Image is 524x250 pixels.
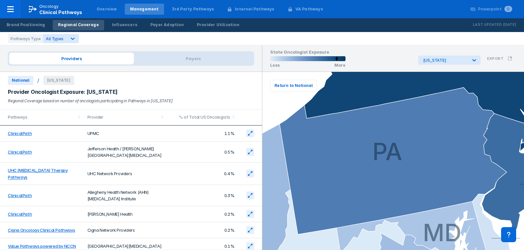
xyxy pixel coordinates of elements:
[473,22,503,28] p: Last Updated:
[503,22,516,28] p: [DATE]
[58,22,99,28] div: Regional Coverage
[8,131,32,136] a: ClinicalPath
[171,114,230,121] div: % of Total US Oncologists
[501,227,516,242] div: Contact Support
[84,125,167,142] td: UPMC
[8,211,32,217] a: ClinicalPath
[84,222,167,238] td: Cigna Network Providers
[1,20,50,30] a: Brand Positioning
[167,125,238,142] td: 1.1%
[87,114,159,121] div: Provider
[84,206,167,222] td: [PERSON_NAME] Health
[145,20,189,30] a: Payer Adoption
[8,89,254,95] div: Provider Oncologist Exposure: [US_STATE]
[295,6,323,12] div: VA Pathways
[167,185,238,206] td: 0.3%
[8,98,254,104] div: Regional Coverage based on number of oncologists participating in Pathways in [US_STATE]
[8,168,68,180] a: UHC [MEDICAL_DATA] Therapy Pathways
[84,142,167,163] td: Jefferson Health / [PERSON_NAME][GEOGRAPHIC_DATA][MEDICAL_DATA]
[7,22,45,28] div: Brand Positioning
[8,34,43,43] div: Pathways Type
[167,163,238,185] td: 0.4%
[8,114,76,121] div: Pathways
[130,6,159,12] div: Management
[37,77,39,84] div: /
[274,83,312,89] span: Return to National
[172,6,214,12] div: 3rd Party Pathways
[197,22,239,28] div: Provider Utilization
[235,6,274,12] div: Internal Pathways
[8,193,32,198] a: ClinicalPath
[150,22,184,28] div: Payer Adoption
[46,36,63,41] span: All Types
[9,53,134,64] span: Providers
[270,63,280,68] p: Less
[270,49,346,56] h1: State Oncologist Exposure
[84,185,167,206] td: Allegheny Health Network (AHN) [MEDICAL_DATA] Institute
[125,4,164,15] a: Management
[53,20,104,30] a: Regional Coverage
[43,76,74,85] span: [US_STATE]
[39,9,82,15] span: Clinical Pathways
[483,52,516,65] button: Export
[167,4,219,15] a: 3rd Party Pathways
[423,58,467,63] div: [US_STATE]
[334,63,346,68] p: More
[39,4,59,9] p: Oncology
[112,22,137,28] div: Influencers
[8,76,33,85] span: National
[97,6,117,12] div: Overview
[504,6,512,12] span: 0
[167,142,238,163] td: 0.5%
[478,6,512,12] div: Powerpoint
[270,80,317,92] button: Return to National
[167,222,238,238] td: 0.2%
[192,20,245,30] a: Provider Utilization
[8,243,76,249] a: Value Pathways powered by NCCN
[487,56,504,61] h3: Export
[134,53,253,64] span: Payers
[84,163,167,185] td: UHC Network Providers
[91,4,122,15] a: Overview
[8,227,75,233] a: Cigna Oncology Clinical Pathways
[107,20,142,30] a: Influencers
[8,149,32,155] a: ClinicalPath
[167,206,238,222] td: 0.2%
